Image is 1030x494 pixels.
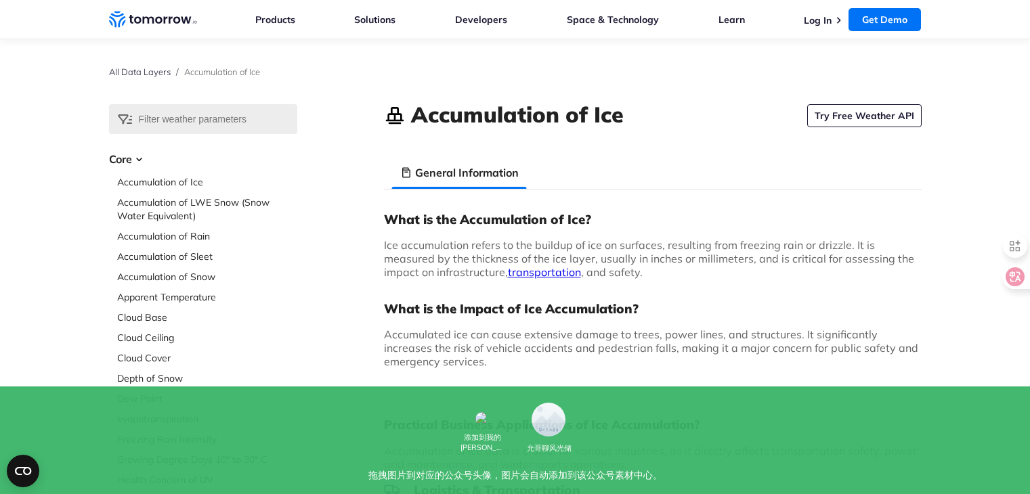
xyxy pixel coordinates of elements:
[109,151,297,167] h3: Core
[117,250,297,263] a: Accumulation of Sleet
[718,14,745,26] a: Learn
[354,14,395,26] a: Solutions
[849,8,921,31] a: Get Demo
[255,14,295,26] a: Products
[807,104,922,127] a: Try Free Weather API
[384,328,918,368] span: Accumulated ice can cause extensive damage to trees, power lines, and structures. It significantl...
[384,211,922,227] h3: What is the Accumulation of Ice?
[7,455,39,487] button: Open CMP widget
[117,311,297,324] a: Cloud Base
[411,99,624,129] h1: Accumulation of Ice
[117,372,297,385] a: Depth of Snow
[109,104,297,134] input: Filter weather parameters
[117,175,297,189] a: Accumulation of Ice
[117,331,297,344] a: Cloud Ceiling
[176,66,179,77] span: /
[117,196,297,223] a: Accumulation of LWE Snow (Snow Water Equivalent)
[392,156,527,189] li: General Information
[117,270,297,284] a: Accumulation of Snow
[415,164,519,181] h3: General Information
[109,66,171,77] a: All Data Layers
[455,14,507,26] a: Developers
[117,229,297,243] a: Accumulation of Rain
[804,14,832,26] a: Log In
[384,300,922,317] h3: What is the Impact of Ice Accumulation?
[117,351,297,365] a: Cloud Cover
[567,14,659,26] a: Space & Technology
[508,265,581,279] a: transportation
[384,238,914,279] span: Ice accumulation refers to the buildup of ice on surfaces, resulting from freezing rain or drizzl...
[109,9,197,30] a: Home link
[117,290,297,304] a: Apparent Temperature
[184,66,260,77] span: Accumulation of Ice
